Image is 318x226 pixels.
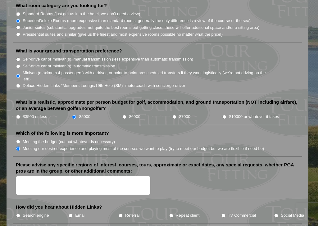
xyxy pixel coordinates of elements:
label: Superior/Deluxe Rooms (more expensive than standard rooms, generally the only difference is a vie... [23,18,251,24]
label: Meeting our desired experience and playing most of the courses we want to play (try to meet our b... [23,146,264,152]
label: What room category are you looking for? [16,3,107,9]
label: Search engine [23,213,49,219]
label: Please advise any specific regions of interest, courses, tours, approximate or exact dates, any s... [16,162,299,174]
label: $5000 [79,114,90,120]
label: How did you hear about Hidden Links? [16,204,102,210]
label: Deluxe Hidden Links "Members Lounge/19th Hole (SM)" motorcoach with concierge-driver [23,83,185,89]
label: Which of the following is more important? [16,130,109,137]
label: Social Media [281,213,304,219]
label: Presidential suites and similar (give us the finest and most expensive rooms possible no matter w... [23,32,223,38]
label: Referral [125,213,140,219]
label: Minivan (maximum 4 passengers) with a driver, or point-to-point prescheduled transfers if they wo... [23,70,268,82]
label: Junior suites (substantial upgrades, not quite the best rooms but getting close, these will offer... [23,25,260,31]
label: $6000 [129,114,140,120]
label: What is a realistic, approximate per person budget for golf, accommodation, and ground transporta... [16,99,299,111]
label: What is your ground transportation preference? [16,48,122,54]
label: $7000 [179,114,190,120]
label: Standard Rooms (just get us into the hotel, we don't need a view) [23,11,140,17]
label: Self-drive car or minivan(s), manual transmission (less expensive than automatic transmission) [23,56,193,63]
label: Meeting the budget (cut out whatever is necessary) [23,139,115,145]
label: Self-drive car or minivan(s), automatic transmission [23,63,115,70]
label: $10000 or whatever it takes [229,114,279,120]
label: Repeat client [176,213,200,219]
label: $3500 or less [23,114,47,120]
label: Email [75,213,85,219]
label: TV Commercial [228,213,256,219]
